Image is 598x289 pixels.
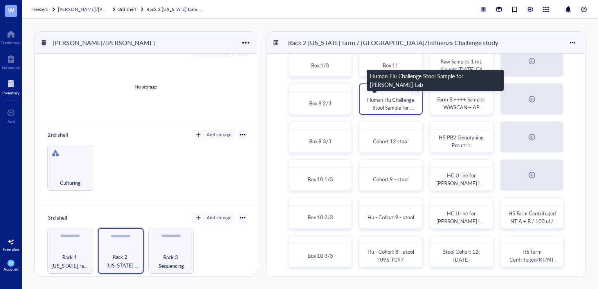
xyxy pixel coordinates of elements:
span: Cohort 12 stool [373,137,408,145]
span: Farm B ++++ Samples WWSCAN + AP [DATE] [437,96,487,119]
span: H5 PB2 Genotyping Pos ctrls [439,134,485,149]
a: 3rd shelfRack 2 [US_STATE] farm / [GEOGRAPHIC_DATA]/Influenza Challenge study [118,5,205,13]
a: Freezers [31,5,56,13]
span: Stool Cohort 12; [DATE] [443,248,481,263]
span: [PERSON_NAME]/[PERSON_NAME] [58,6,136,13]
div: Account [4,267,19,271]
div: Free plan [3,247,19,251]
span: Box 9 3/3 [309,137,331,145]
span: HC Urine for [PERSON_NAME] Lab #2 [436,210,487,233]
span: H5 Farm Centrifuged NT A + B / 100 ul / PCR Inhibition removal kit 4/2025 Box 4 [508,210,559,248]
span: Human Flu Challenge Stool Sample for [PERSON_NAME] Lab [367,96,415,127]
button: Add storage [192,213,235,222]
span: Box 10 2/3 [308,213,333,221]
span: Box 1/3 [311,61,329,69]
span: Box 11 [383,61,398,69]
span: H5 Farm Centrifuged/KF/NT A+ B / 100ul [DATE] [509,248,560,271]
span: Box 10 1/3 [308,175,333,183]
a: Dashboard [1,28,21,45]
a: Notebook [2,53,20,70]
div: Add storage [207,131,231,138]
div: Inventory [2,90,20,95]
a: [PERSON_NAME]/[PERSON_NAME] [58,5,117,13]
div: Add [7,119,15,124]
div: 3rd shelf [44,212,91,223]
span: Rack 1 [US_STATE] raw farm samples [51,253,90,270]
span: Freezers [31,6,48,13]
div: 2nd shelf [44,129,91,140]
button: Add storage [192,130,235,139]
div: Notebook [2,65,20,70]
span: Hu - Cohort 8 - stool F095, F097 [367,248,415,263]
div: Rack 2 [US_STATE] farm / [GEOGRAPHIC_DATA]/Influenza Challenge study [285,36,502,49]
span: W [8,5,14,15]
span: Culturing [60,179,81,187]
span: HC Urine for [PERSON_NAME] Lab #1 [436,172,487,195]
span: Box 9 2/3 [309,99,331,107]
div: [PERSON_NAME]/[PERSON_NAME] [49,36,159,49]
span: Box 10 3/3 [308,252,333,259]
div: No storage [135,83,157,90]
span: Hu - Cohort 9 - stool [367,213,414,221]
div: Human Flu Challenge Stool Sample for [PERSON_NAME] Lab [370,72,501,89]
div: Dashboard [1,40,21,45]
span: Raw Samples 1 mL aliquots [DATE] CA Farms APP [440,58,488,81]
span: Rack 3 Sequencing [152,253,191,270]
span: Rack 2 [US_STATE] farm / [GEOGRAPHIC_DATA]/Influenza Challenge study [102,253,140,270]
span: OS [9,261,13,265]
div: Add storage [207,214,231,221]
span: Cohort 9 - stool [373,175,408,183]
a: Inventory [2,78,20,95]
